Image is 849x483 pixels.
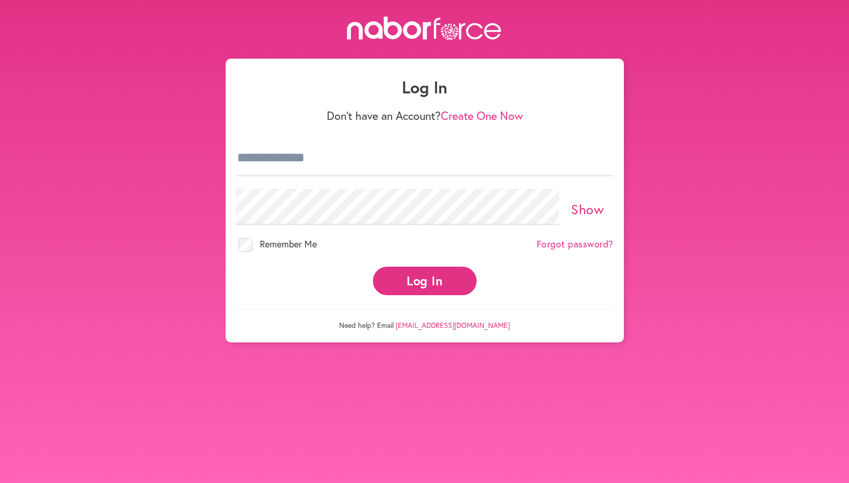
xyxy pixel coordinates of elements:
p: Don't have an Account? [236,109,614,122]
a: Forgot password? [537,239,614,250]
button: Log In [373,267,477,295]
span: Remember Me [260,238,317,250]
h1: Log In [236,77,614,97]
a: [EMAIL_ADDRESS][DOMAIN_NAME] [396,320,510,330]
p: Need help? Email [236,309,614,330]
a: Show [571,200,604,218]
a: Create One Now [441,108,523,123]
